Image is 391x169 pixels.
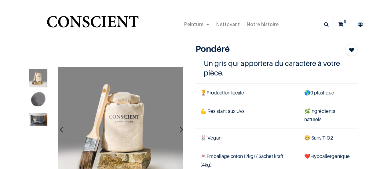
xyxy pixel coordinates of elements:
[304,135,314,141] span: 😄 S
[29,69,47,87] img: Product image
[195,44,333,54] h1: Pondéré
[46,12,140,36] a: Logo of Conscient
[200,135,221,141] span: 🐰 Vegan
[345,44,358,56] button: Add to wishlist
[247,21,279,28] span: Notre histoire
[216,21,240,28] span: Nettoyant
[195,83,299,102] td: Production locale
[181,13,213,35] a: Peinture
[29,113,47,126] img: Product image
[299,83,358,102] td: 0 plastique
[349,46,354,54] span: Add to wishlist
[334,13,351,35] a: 0
[304,90,310,96] span: 🌎
[342,18,348,24] sup: 0
[200,153,206,159] span: 💌
[29,91,47,109] img: Product image
[184,21,203,28] span: Peinture
[204,59,350,78] h4: Un gris qui apportera du caractère à votre pièce.
[200,90,206,96] span: 🏆
[299,129,358,147] td: ans TiO2
[299,102,358,129] td: Ingrédients naturels
[46,12,140,36] img: Conscient
[304,108,310,114] span: 🌿
[200,108,244,114] span: 💪 Résistant aux Uvs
